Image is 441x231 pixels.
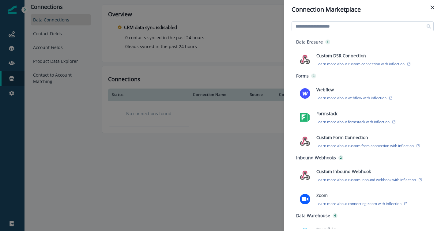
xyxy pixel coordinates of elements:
[316,192,328,199] p: Zoom
[316,95,393,100] button: Learn more about webflow with inflection
[327,40,329,44] p: 1
[316,119,396,124] button: Learn more about formstack with inflection
[316,61,411,66] button: Learn more about custom connection with inflection
[300,54,310,65] img: generic inbound webhook
[316,95,386,100] p: Learn more about webflow with inflection
[300,112,310,123] img: formstack
[296,39,323,45] p: Data Erasure
[313,74,315,78] p: 3
[316,177,422,182] button: Learn more about custom inbound webhook with inflection
[316,119,390,124] p: Learn more about formstack with inflection
[334,213,336,218] p: 4
[316,86,334,93] p: Webflow
[316,134,368,141] p: Custom Form Connection
[316,168,371,175] p: Custom Inbound Webhook
[340,155,342,160] p: 2
[300,170,310,180] img: generic inbound webhook
[292,5,434,14] div: Connection Marketplace
[316,201,408,206] button: Learn more about connecting zoom with inflection
[296,154,336,161] p: Inbound Webhooks
[316,143,420,148] button: Learn more about custom form connection with inflection
[296,73,309,79] p: Forms
[300,88,310,99] img: webflow
[316,201,401,206] p: Learn more about connecting zoom with inflection
[316,110,337,117] p: Formstack
[300,194,310,204] img: zoom
[316,52,366,59] p: Custom DSR Connection
[300,136,310,146] img: custom form
[428,2,437,12] button: Close
[316,143,414,148] p: Learn more about custom form connection with inflection
[296,212,330,219] p: Data Warehouse
[316,61,405,66] p: Learn more about custom connection with inflection
[316,177,416,182] p: Learn more about custom inbound webhook with inflection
